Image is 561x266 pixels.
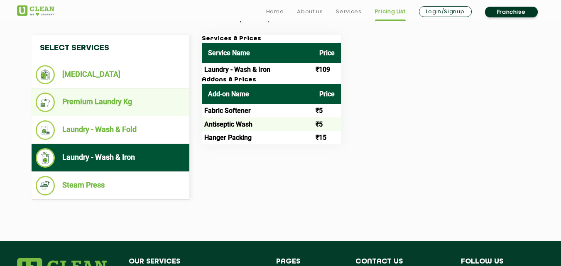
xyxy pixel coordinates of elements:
img: Laundry - Wash & Fold [36,120,55,140]
img: Steam Press [36,176,55,195]
img: Dry Cleaning [36,65,55,84]
li: Laundry - Wash & Iron [36,148,185,168]
li: Laundry - Wash & Fold [36,120,185,140]
a: Services [336,7,361,17]
a: Pricing List [375,7,406,17]
img: Laundry - Wash & Iron [36,148,55,168]
th: Add-on Name [202,84,313,104]
img: UClean Laundry and Dry Cleaning [17,5,54,16]
td: Laundry - Wash & Iron [202,63,313,76]
img: Premium Laundry Kg [36,93,55,112]
li: Premium Laundry Kg [36,93,185,112]
td: Hanger Packing [202,131,313,144]
h3: Services & Prices [202,35,341,43]
td: Fabric Softener [202,104,313,117]
td: ₹5 [313,104,341,117]
li: [MEDICAL_DATA] [36,65,185,84]
td: ₹15 [313,131,341,144]
a: About us [297,7,323,17]
th: Service Name [202,43,313,63]
a: Login/Signup [419,6,472,17]
h4: Select Services [32,35,189,61]
td: ₹5 [313,117,341,131]
h3: Addons & Prices [202,76,341,84]
li: Steam Press [36,176,185,195]
a: Home [266,7,284,17]
a: Franchise [485,7,538,17]
td: Antiseptic Wash [202,117,313,131]
th: Price [313,84,341,104]
th: Price [313,43,341,63]
td: ₹109 [313,63,341,76]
